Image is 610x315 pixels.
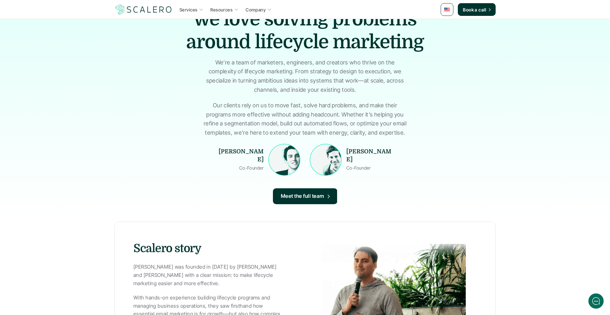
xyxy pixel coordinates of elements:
h2: Let us know if we can help with lifecycle marketing. [10,42,118,73]
p: Our clients rely on us to move fast, solve hard problems, and make their programs more effective ... [202,101,408,137]
p: Services [180,6,197,13]
h1: Hi! Welcome to [GEOGRAPHIC_DATA]. [10,31,118,41]
p: [PERSON_NAME] was founded in [DATE] by [PERSON_NAME] and [PERSON_NAME] with a clear mission: to m... [133,263,281,287]
p: We’re a team of marketers, engineers, and creators who thrive on the complexity of lifecycle mark... [202,58,408,95]
p: Company [246,6,266,13]
h3: Scalero story [133,241,299,257]
p: Co-Founder [346,164,371,172]
button: New conversation [10,84,117,97]
a: Meet the full team [273,188,337,204]
p: [PERSON_NAME] [216,148,264,164]
p: Book a call [463,6,486,13]
strong: [PERSON_NAME] [346,148,391,163]
span: We run on Gist [53,222,80,226]
p: Meet the full team [281,192,324,200]
img: Scalero company logotype [114,3,173,16]
iframe: gist-messenger-bubble-iframe [588,293,604,309]
a: Scalero company logotype [114,4,173,15]
a: Book a call [458,3,496,16]
p: Co-Founder [216,164,264,172]
span: New conversation [41,88,76,93]
p: Resources [210,6,233,13]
